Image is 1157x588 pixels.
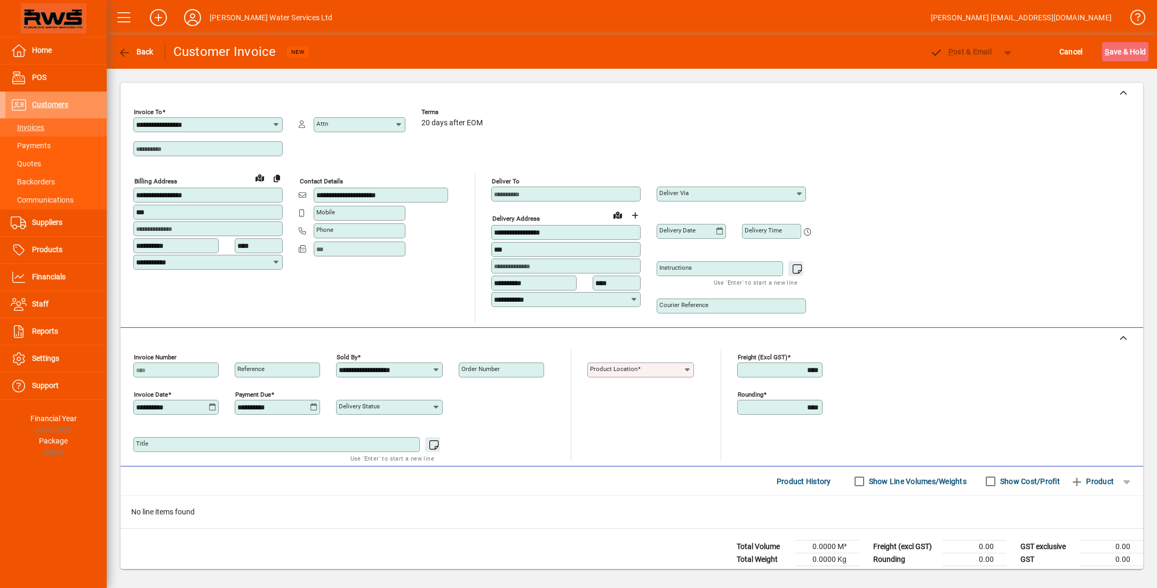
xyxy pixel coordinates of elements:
mat-hint: Use 'Enter' to start a new line [714,276,797,288]
label: Show Cost/Profit [998,476,1060,487]
td: Freight (excl GST) [868,541,943,553]
app-page-header-button: Back [107,42,165,61]
div: [PERSON_NAME] [EMAIL_ADDRESS][DOMAIN_NAME] [931,9,1112,26]
td: 0.00 [1079,566,1143,579]
span: Staff [32,300,49,308]
a: View on map [251,169,268,186]
td: 0.00 [943,541,1007,553]
span: Communications [11,196,74,204]
button: Choose address [626,207,643,224]
span: Package [39,437,68,445]
mat-label: Attn [316,120,328,127]
td: 0.00 [1079,541,1143,553]
td: Total Weight [731,553,795,566]
button: Product [1065,472,1119,491]
td: 0.0000 M³ [795,541,859,553]
span: Backorders [11,178,55,186]
button: Post & Email [924,42,997,61]
span: S [1105,47,1109,56]
mat-label: Deliver To [492,178,520,185]
mat-label: Invoice date [134,391,168,398]
mat-label: Mobile [316,208,335,216]
mat-label: Courier Reference [659,301,708,309]
span: Cancel [1059,43,1083,60]
a: Payments [5,136,107,155]
mat-label: Product location [590,365,637,373]
span: Product History [777,473,831,490]
span: Settings [32,354,59,363]
a: Home [5,37,107,64]
mat-label: Sold by [337,353,357,361]
span: Financial Year [30,414,77,423]
span: POS [32,73,46,82]
span: Customers [32,100,68,109]
td: 0.00 [943,553,1007,566]
button: Cancel [1057,42,1086,61]
a: Invoices [5,118,107,136]
a: View on map [609,206,626,223]
a: Quotes [5,155,107,173]
span: Payments [11,141,51,150]
button: Save & Hold [1102,42,1148,61]
mat-label: Delivery time [745,227,782,234]
mat-label: Instructions [659,264,692,271]
span: Products [32,245,62,254]
mat-label: Freight (excl GST) [738,353,787,361]
mat-label: Payment due [235,391,271,398]
mat-label: Invoice number [134,353,177,361]
button: Add [141,8,175,27]
span: Back [118,47,154,56]
span: NEW [291,49,305,55]
span: Home [32,46,52,54]
mat-label: Title [136,440,148,447]
div: Customer Invoice [173,43,276,60]
button: Profile [175,8,210,27]
td: GST inclusive [1015,566,1079,579]
td: Total Volume [731,541,795,553]
td: GST [1015,553,1079,566]
a: Financials [5,264,107,291]
mat-label: Rounding [738,391,763,398]
span: Product [1071,473,1114,490]
a: Staff [5,291,107,318]
a: Reports [5,318,107,345]
span: Invoices [11,123,44,132]
span: ost & Email [930,47,992,56]
span: Financials [32,272,66,281]
mat-label: Order number [461,365,500,373]
mat-label: Deliver via [659,189,689,197]
a: Suppliers [5,210,107,236]
td: 0.00 [1079,553,1143,566]
mat-label: Delivery status [339,402,380,410]
a: Products [5,237,107,263]
span: Suppliers [32,218,62,227]
td: Rounding [868,553,943,566]
mat-label: Invoice To [134,108,162,116]
div: [PERSON_NAME] Water Services Ltd [210,9,333,26]
a: Knowledge Base [1122,2,1144,37]
td: 0.0000 Kg [795,553,859,566]
span: P [948,47,953,56]
span: Support [32,381,59,390]
button: Product History [772,472,835,491]
span: Terms [421,109,485,116]
mat-label: Reference [237,365,265,373]
td: GST exclusive [1015,541,1079,553]
button: Back [115,42,156,61]
span: Reports [32,327,58,335]
span: 20 days after EOM [421,119,483,127]
mat-label: Delivery date [659,227,696,234]
mat-hint: Use 'Enter' to start a new line [350,452,434,464]
a: Support [5,373,107,399]
a: Settings [5,345,107,372]
span: ave & Hold [1105,43,1146,60]
span: Quotes [11,159,41,168]
a: Backorders [5,173,107,191]
div: No line items found [121,496,1143,528]
label: Show Line Volumes/Weights [867,476,967,487]
a: POS [5,65,107,91]
mat-label: Phone [316,226,333,233]
a: Communications [5,191,107,209]
button: Copy to Delivery address [268,170,285,187]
